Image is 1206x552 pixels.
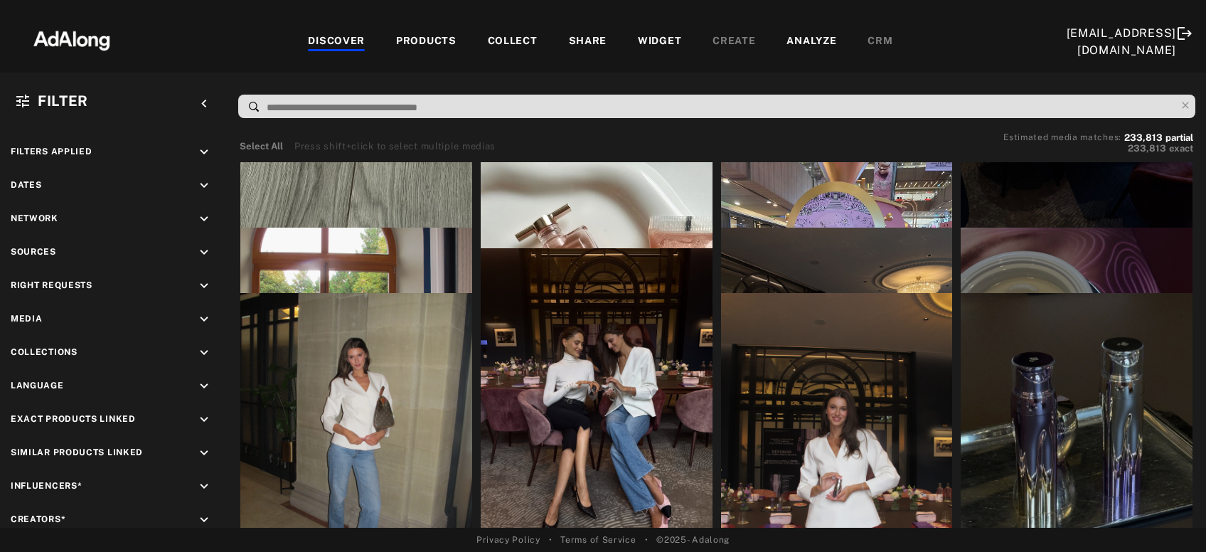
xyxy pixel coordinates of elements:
i: keyboard_arrow_down [196,512,212,528]
i: keyboard_arrow_down [196,445,212,461]
div: PRODUCTS [396,33,457,51]
i: keyboard_arrow_down [196,312,212,327]
span: Network [11,213,58,223]
span: Filters applied [11,147,92,156]
span: • [549,534,553,546]
div: [EMAIL_ADDRESS][DOMAIN_NAME] [1067,25,1177,59]
span: Collections [11,347,78,357]
a: Terms of Service [560,534,636,546]
img: 63233d7d88ed69de3c212112c67096b6.png [9,18,134,60]
button: 233,813partial [1124,134,1193,142]
i: keyboard_arrow_down [196,479,212,494]
span: Language [11,381,64,391]
i: keyboard_arrow_down [196,144,212,160]
div: COLLECT [488,33,538,51]
i: keyboard_arrow_down [196,278,212,294]
span: • [645,534,649,546]
i: keyboard_arrow_down [196,211,212,227]
button: 233,813exact [1003,142,1193,156]
i: keyboard_arrow_down [196,245,212,260]
a: Privacy Policy [476,534,540,546]
span: Filter [38,92,88,110]
span: Dates [11,180,42,190]
span: Similar Products Linked [11,447,143,457]
i: keyboard_arrow_down [196,178,212,193]
span: 233,813 [1128,143,1166,154]
div: CRM [868,33,892,51]
span: Media [11,314,43,324]
button: Select All [240,139,283,154]
span: Sources [11,247,56,257]
span: Exact Products Linked [11,414,136,424]
div: WIDGET [638,33,681,51]
span: 233,813 [1124,132,1163,143]
span: Influencers* [11,481,82,491]
div: ANALYZE [786,33,836,51]
div: Press shift+click to select multiple medias [294,139,496,154]
span: Estimated media matches: [1003,132,1121,142]
i: keyboard_arrow_left [196,96,212,112]
span: Right Requests [11,280,92,290]
span: © 2025 - Adalong [656,534,730,546]
span: Creators* [11,514,65,524]
i: keyboard_arrow_down [196,345,212,361]
i: keyboard_arrow_down [196,412,212,428]
i: keyboard_arrow_down [196,378,212,394]
div: DISCOVER [308,33,365,51]
div: CREATE [713,33,755,51]
div: SHARE [569,33,607,51]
